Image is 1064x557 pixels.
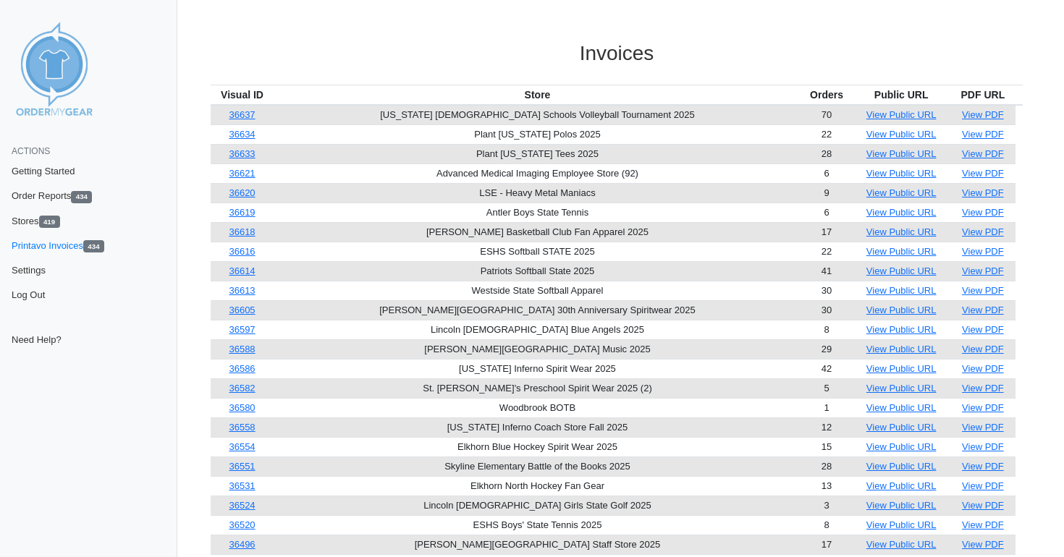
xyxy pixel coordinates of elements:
a: View PDF [962,109,1004,120]
td: 30 [801,300,852,320]
a: 36605 [229,305,255,315]
td: 3 [801,496,852,515]
td: Elkhorn North Hockey Fan Gear [274,476,801,496]
td: 15 [801,437,852,456]
td: 41 [801,261,852,281]
td: ESHS Boys' State Tennis 2025 [274,515,801,535]
td: 6 [801,163,852,183]
a: 36496 [229,539,255,550]
a: 36551 [229,461,255,472]
a: View PDF [962,265,1004,276]
a: View PDF [962,363,1004,374]
td: St. [PERSON_NAME]'s Preschool Spirit Wear 2025 (2) [274,378,801,398]
td: [US_STATE] Inferno Coach Store Fall 2025 [274,417,801,437]
td: 8 [801,515,852,535]
a: View PDF [962,383,1004,394]
td: [PERSON_NAME][GEOGRAPHIC_DATA] 30th Anniversary Spiritwear 2025 [274,300,801,320]
a: 36558 [229,422,255,433]
td: Woodbrook BOTB [274,398,801,417]
span: Actions [12,146,50,156]
td: Plant [US_STATE] Tees 2025 [274,144,801,163]
td: 70 [801,105,852,125]
a: View Public URL [866,109,937,120]
td: Elkhorn Blue Hockey Spirit Wear 2025 [274,437,801,456]
a: View Public URL [866,226,937,237]
th: PDF URL [950,85,1015,105]
a: 36586 [229,363,255,374]
a: View Public URL [866,441,937,452]
a: View PDF [962,285,1004,296]
td: Skyline Elementary Battle of the Books 2025 [274,456,801,476]
span: 419 [39,216,60,228]
th: Public URL [852,85,950,105]
a: View Public URL [866,519,937,530]
a: 36621 [229,168,255,179]
a: View PDF [962,422,1004,433]
a: View Public URL [866,187,937,198]
td: 8 [801,320,852,339]
td: [US_STATE] Inferno Spirit Wear 2025 [274,359,801,378]
th: Orders [801,85,852,105]
td: Plant [US_STATE] Polos 2025 [274,124,801,144]
a: View Public URL [866,285,937,296]
td: LSE - Heavy Metal Maniacs [274,183,801,203]
a: View PDF [962,441,1004,452]
td: 9 [801,183,852,203]
a: View Public URL [866,422,937,433]
a: View PDF [962,168,1004,179]
td: [US_STATE] [DEMOGRAPHIC_DATA] Schools Volleyball Tournament 2025 [274,105,801,125]
a: View Public URL [866,461,937,472]
a: 36619 [229,207,255,218]
a: View Public URL [866,480,937,491]
a: View Public URL [866,539,937,550]
a: 36531 [229,480,255,491]
td: ESHS Softball STATE 2025 [274,242,801,261]
a: View PDF [962,500,1004,511]
th: Visual ID [211,85,274,105]
td: 28 [801,456,852,476]
a: View PDF [962,324,1004,335]
span: 434 [83,240,104,252]
td: [PERSON_NAME][GEOGRAPHIC_DATA] Staff Store 2025 [274,535,801,554]
td: 28 [801,144,852,163]
td: 22 [801,124,852,144]
h3: Invoices [211,41,1023,66]
a: View Public URL [866,402,937,413]
a: View Public URL [866,344,937,354]
a: View Public URL [866,207,937,218]
a: View PDF [962,539,1004,550]
a: 36524 [229,500,255,511]
td: 30 [801,281,852,300]
td: 17 [801,222,852,242]
td: Westside State Softball Apparel [274,281,801,300]
td: 12 [801,417,852,437]
td: 6 [801,203,852,222]
span: 434 [71,191,92,203]
a: View Public URL [866,265,937,276]
a: View PDF [962,305,1004,315]
td: Antler Boys State Tennis [274,203,801,222]
a: View Public URL [866,246,937,257]
a: View PDF [962,480,1004,491]
a: 36588 [229,344,255,354]
a: View Public URL [866,500,937,511]
a: 36597 [229,324,255,335]
a: View Public URL [866,148,937,159]
a: 36580 [229,402,255,413]
a: View Public URL [866,129,937,140]
a: View PDF [962,461,1004,472]
a: 36613 [229,285,255,296]
a: 36582 [229,383,255,394]
a: 36614 [229,265,255,276]
td: 17 [801,535,852,554]
a: View PDF [962,226,1004,237]
td: 13 [801,476,852,496]
td: 1 [801,398,852,417]
a: 36520 [229,519,255,530]
a: View Public URL [866,305,937,315]
td: Patriots Softball State 2025 [274,261,801,281]
a: View PDF [962,344,1004,354]
td: 29 [801,339,852,359]
a: View Public URL [866,383,937,394]
a: View PDF [962,129,1004,140]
